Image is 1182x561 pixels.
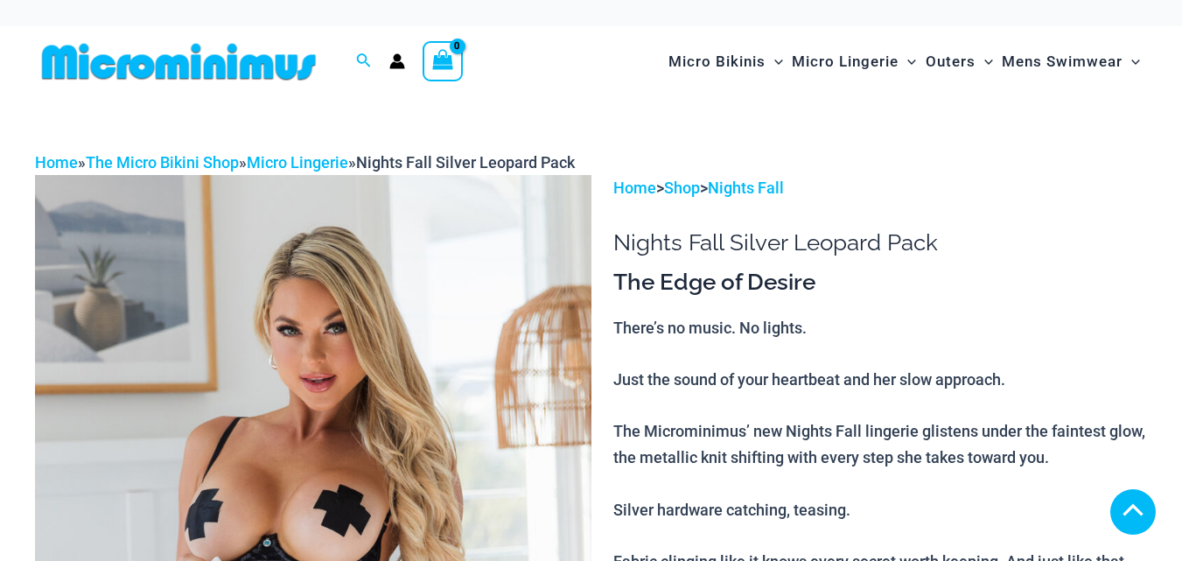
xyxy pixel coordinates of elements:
a: Nights Fall [708,179,784,197]
span: Menu Toggle [766,39,783,84]
span: Menu Toggle [976,39,993,84]
span: » » » [35,153,575,172]
p: > > [613,175,1147,201]
nav: Site Navigation [661,32,1147,91]
a: Micro BikinisMenu ToggleMenu Toggle [664,35,787,88]
img: MM SHOP LOGO FLAT [35,42,323,81]
a: Search icon link [356,51,372,73]
a: Mens SwimwearMenu ToggleMenu Toggle [997,35,1144,88]
span: Nights Fall Silver Leopard Pack [356,153,575,172]
span: Menu Toggle [1123,39,1140,84]
a: The Micro Bikini Shop [86,153,239,172]
a: Account icon link [389,53,405,69]
span: Micro Lingerie [792,39,899,84]
span: Menu Toggle [899,39,916,84]
a: Home [613,179,656,197]
span: Micro Bikinis [668,39,766,84]
a: Home [35,153,78,172]
a: Shop [664,179,700,197]
span: Outers [926,39,976,84]
a: Micro LingerieMenu ToggleMenu Toggle [787,35,920,88]
a: Micro Lingerie [247,153,348,172]
a: View Shopping Cart, empty [423,41,463,81]
h3: The Edge of Desire [613,268,1147,298]
a: OutersMenu ToggleMenu Toggle [921,35,997,88]
h1: Nights Fall Silver Leopard Pack [613,229,1147,256]
span: Mens Swimwear [1002,39,1123,84]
